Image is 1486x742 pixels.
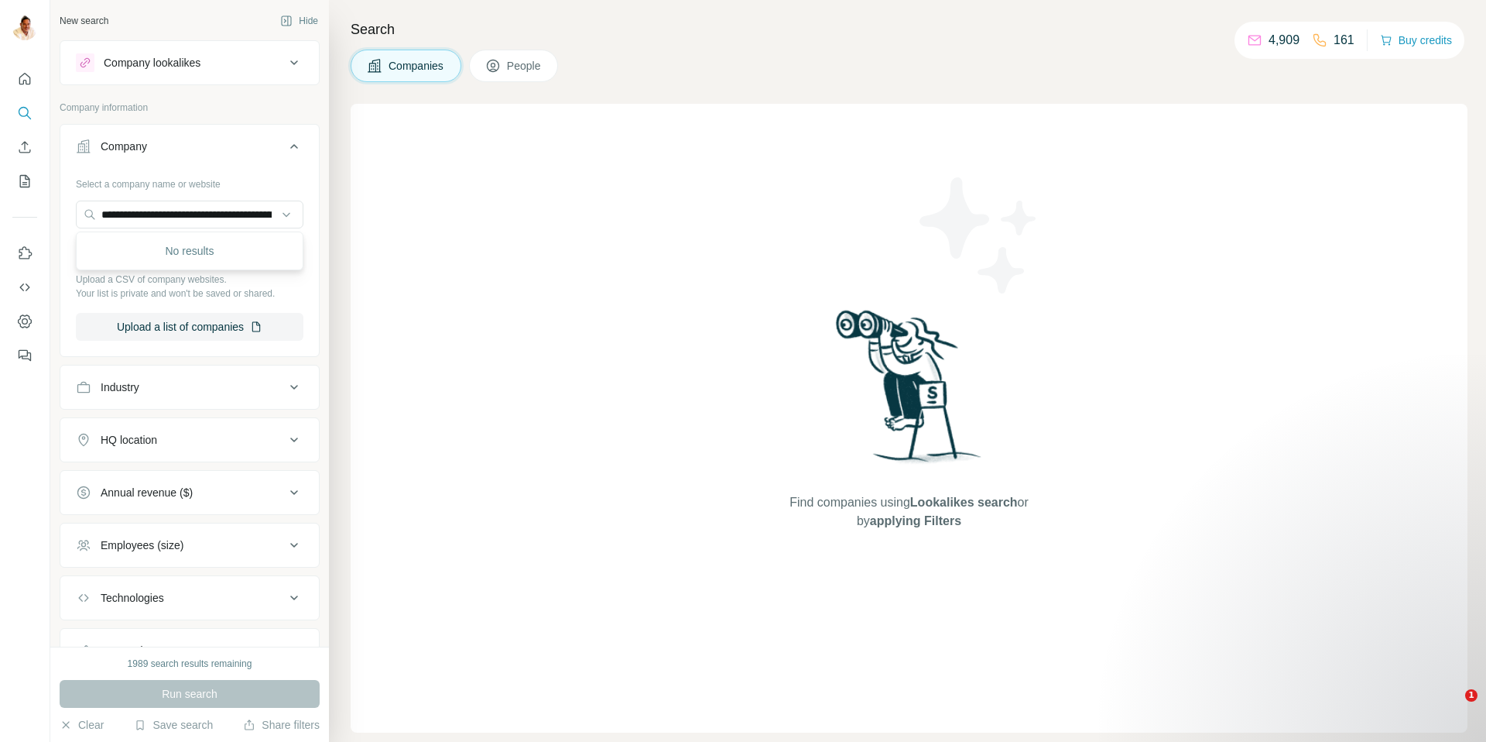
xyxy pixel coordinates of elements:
[507,58,543,74] span: People
[60,128,319,171] button: Company
[60,527,319,564] button: Employees (size)
[243,717,320,733] button: Share filters
[12,99,37,127] button: Search
[351,19,1467,40] h4: Search
[60,369,319,406] button: Industry
[910,496,1018,509] span: Lookalikes search
[785,493,1032,531] span: Find companies using or by
[76,287,303,301] p: Your list is private and won't be saved or shared.
[134,717,213,733] button: Save search
[101,432,157,448] div: HQ location
[12,342,37,369] button: Feedback
[104,55,200,70] div: Company lookalikes
[1269,31,1299,50] p: 4,909
[870,514,961,527] span: applying Filters
[12,239,37,267] button: Use Surfe on LinkedIn
[101,139,147,154] div: Company
[60,101,320,115] p: Company information
[269,9,329,33] button: Hide
[76,273,303,287] p: Upload a CSV of company websites.
[1433,689,1471,727] iframe: Intercom live chat
[1380,29,1452,51] button: Buy credits
[101,538,183,553] div: Employees (size)
[12,65,37,93] button: Quick start
[12,133,37,161] button: Enrich CSV
[76,171,303,191] div: Select a company name or website
[12,167,37,195] button: My lists
[80,235,300,266] div: No results
[101,380,139,395] div: Industry
[829,306,990,479] img: Surfe Illustration - Woman searching with binoculars
[60,421,319,459] button: HQ location
[60,632,319,669] button: Keywords
[101,485,193,500] div: Annual revenue ($)
[389,58,445,74] span: Companies
[60,14,108,28] div: New search
[12,273,37,301] button: Use Surfe API
[60,44,319,81] button: Company lookalikes
[60,717,104,733] button: Clear
[76,313,303,341] button: Upload a list of companies
[12,307,37,335] button: Dashboard
[101,643,148,658] div: Keywords
[128,657,252,671] div: 1989 search results remaining
[60,579,319,617] button: Technologies
[1465,689,1477,702] span: 1
[60,474,319,511] button: Annual revenue ($)
[12,15,37,40] img: Avatar
[909,166,1049,305] img: Surfe Illustration - Stars
[101,590,164,606] div: Technologies
[1334,31,1354,50] p: 161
